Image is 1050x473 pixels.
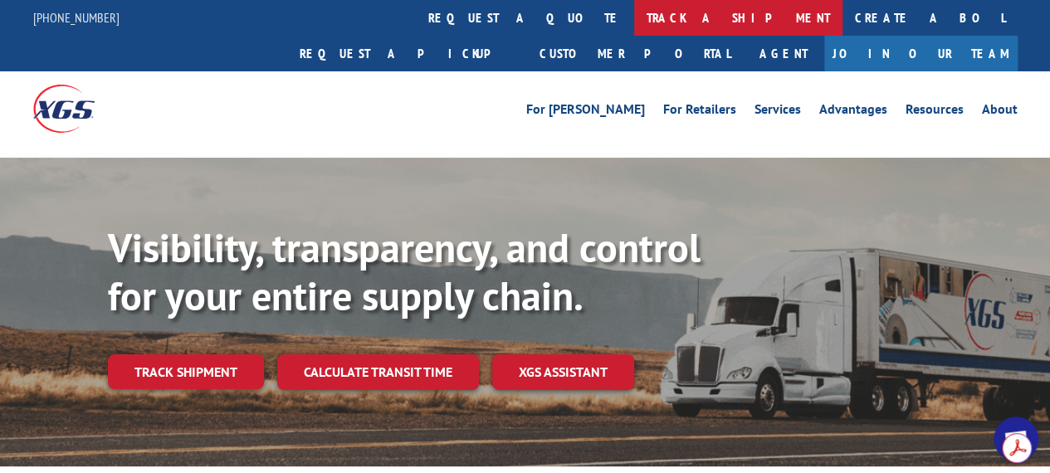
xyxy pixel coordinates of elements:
a: Services [755,103,801,121]
a: Calculate transit time [277,354,479,390]
a: XGS ASSISTANT [492,354,634,390]
a: About [982,103,1018,121]
a: Customer Portal [527,36,743,71]
a: Advantages [819,103,887,121]
a: [PHONE_NUMBER] [33,9,120,26]
a: For Retailers [663,103,736,121]
b: Visibility, transparency, and control for your entire supply chain. [108,222,701,321]
a: Agent [743,36,824,71]
a: For [PERSON_NAME] [526,103,645,121]
a: Join Our Team [824,36,1018,71]
a: Resources [906,103,964,121]
div: Open chat [994,417,1038,461]
a: Track shipment [108,354,264,389]
a: Request a pickup [287,36,527,71]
